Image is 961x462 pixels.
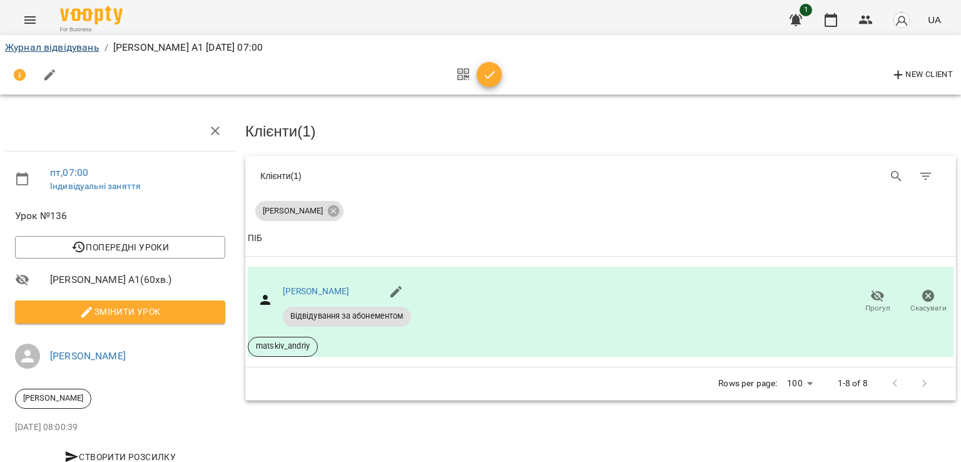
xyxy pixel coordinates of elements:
[838,377,868,390] p: 1-8 of 8
[5,40,956,55] nav: breadcrumb
[903,284,953,319] button: Скасувати
[852,284,903,319] button: Прогул
[283,286,350,296] a: [PERSON_NAME]
[25,304,215,319] span: Змінити урок
[60,6,123,24] img: Voopty Logo
[104,40,108,55] li: /
[113,40,263,55] p: [PERSON_NAME] А1 [DATE] 07:00
[255,201,343,221] div: [PERSON_NAME]
[50,272,225,287] span: [PERSON_NAME] А1 ( 60 хв. )
[911,162,941,192] button: Фільтр
[248,231,262,246] div: Sort
[893,11,910,29] img: avatar_s.png
[248,231,953,246] span: ПІБ
[882,162,912,192] button: Search
[891,68,953,83] span: New Client
[50,181,141,191] a: Індивідуальні заняття
[50,350,126,362] a: [PERSON_NAME]
[865,303,890,314] span: Прогул
[928,13,941,26] span: UA
[15,300,225,323] button: Змінити урок
[800,4,812,16] span: 1
[718,377,777,390] p: Rows per page:
[50,167,88,178] a: пт , 07:00
[910,303,947,314] span: Скасувати
[15,208,225,223] span: Урок №136
[25,240,215,255] span: Попередні уроки
[888,65,956,85] button: New Client
[248,231,262,246] div: ПІБ
[782,374,817,393] div: 100
[60,26,123,34] span: For Business
[15,5,45,35] button: Menu
[923,8,946,31] button: UA
[283,311,411,322] span: Відвідування за абонементом
[245,123,956,140] h3: Клієнти ( 1 )
[15,389,91,409] div: [PERSON_NAME]
[255,205,330,217] span: [PERSON_NAME]
[5,41,99,53] a: Журнал відвідувань
[248,341,317,352] span: matskiv_andriy
[245,156,956,196] div: Table Toolbar
[15,421,225,434] p: [DATE] 08:00:39
[15,236,225,259] button: Попередні уроки
[260,170,591,182] div: Клієнти ( 1 )
[16,393,91,404] span: [PERSON_NAME]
